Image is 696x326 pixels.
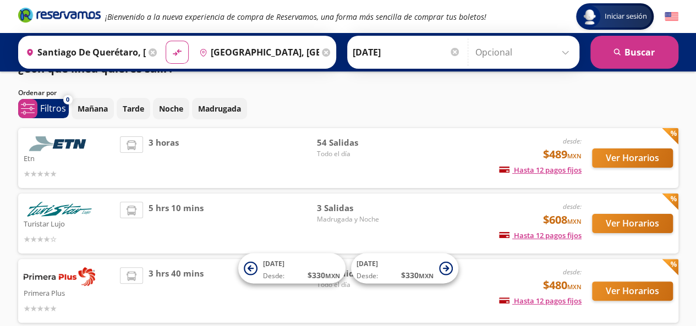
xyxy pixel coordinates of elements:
[198,103,241,114] p: Madrugada
[78,103,108,114] p: Mañana
[543,146,582,163] span: $489
[72,98,114,119] button: Mañana
[592,214,673,233] button: Ver Horarios
[567,152,582,160] small: MXN
[195,38,319,66] input: Buscar Destino
[563,267,582,277] em: desde:
[123,103,144,114] p: Tarde
[351,253,458,284] button: [DATE]Desde:$330MXN
[40,102,66,115] p: Filtros
[316,214,393,224] span: Madrugada y Noche
[563,136,582,146] em: desde:
[499,165,582,175] span: Hasta 12 pagos fijos
[24,136,95,151] img: Etn
[563,202,582,211] em: desde:
[263,271,284,281] span: Desde:
[590,36,678,69] button: Buscar
[325,272,340,280] small: MXN
[105,12,486,22] em: ¡Bienvenido a la nueva experiencia de compra de Reservamos, una forma más sencilla de comprar tus...
[18,7,101,23] i: Brand Logo
[357,271,378,281] span: Desde:
[419,272,434,280] small: MXN
[263,259,284,268] span: [DATE]
[316,202,393,214] span: 3 Salidas
[316,280,393,290] span: Todo el día
[117,98,150,119] button: Tarde
[567,283,582,291] small: MXN
[18,99,69,118] button: 0Filtros
[18,7,101,26] a: Brand Logo
[192,98,247,119] button: Madrugada
[238,253,346,284] button: [DATE]Desde:$330MXN
[24,217,115,230] p: Turistar Lujo
[499,296,582,306] span: Hasta 12 pagos fijos
[592,281,673,301] button: Ver Horarios
[401,269,434,281] span: $ 330
[475,38,574,66] input: Opcional
[24,202,95,217] img: Turistar Lujo
[665,10,678,24] button: English
[149,267,204,314] span: 3 hrs 40 mins
[567,217,582,225] small: MXN
[353,38,461,66] input: Elegir Fecha
[316,149,393,159] span: Todo el día
[357,259,378,268] span: [DATE]
[600,11,651,22] span: Iniciar sesión
[24,151,115,164] p: Etn
[159,103,183,114] p: Noche
[499,230,582,240] span: Hasta 12 pagos fijos
[21,38,146,66] input: Buscar Origen
[18,88,57,98] p: Ordenar por
[543,277,582,294] span: $480
[24,267,95,286] img: Primera Plus
[149,202,204,245] span: 5 hrs 10 mins
[66,95,69,104] span: 0
[543,212,582,228] span: $608
[149,136,179,180] span: 3 horas
[24,286,115,299] p: Primera Plus
[308,269,340,281] span: $ 330
[592,148,673,168] button: Ver Horarios
[153,98,189,119] button: Noche
[316,136,393,149] span: 54 Salidas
